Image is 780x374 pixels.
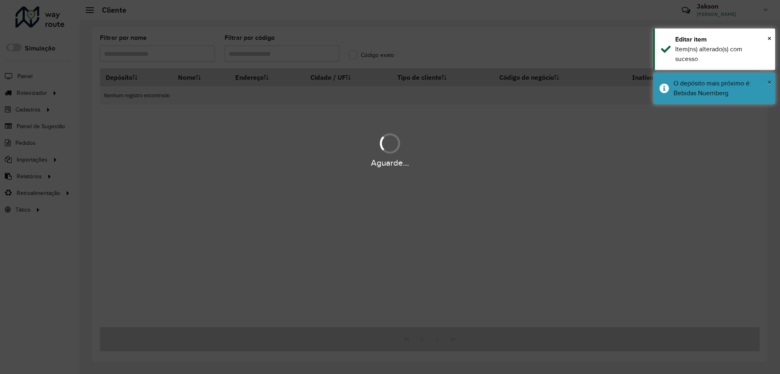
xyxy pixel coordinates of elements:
div: O depósito mais próximo é: Bebidas Nuernberg [674,79,769,98]
button: Close [767,32,771,44]
button: Close [767,76,771,88]
div: Item(ns) alterado(s) com sucesso [675,44,769,64]
span: × [767,78,771,87]
div: Editar item [675,35,769,44]
span: × [767,34,771,43]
